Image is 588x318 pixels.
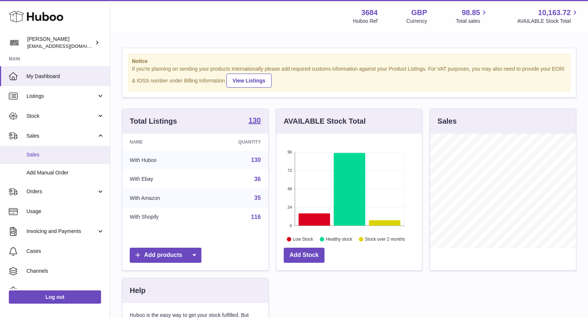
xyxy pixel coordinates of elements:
a: 130 [251,157,261,163]
span: Cases [26,248,104,255]
img: theinternationalventure@gmail.com [9,37,20,48]
span: Channels [26,268,104,275]
h3: Help [130,286,146,296]
a: Add products [130,248,201,263]
text: 96 [287,150,292,154]
text: 0 [290,223,292,228]
span: 10,163.72 [538,8,571,18]
td: With Amazon [122,188,202,208]
span: AVAILABLE Stock Total [517,18,579,25]
span: [EMAIL_ADDRESS][DOMAIN_NAME] [27,43,108,49]
div: Currency [406,18,427,25]
span: Stock [26,113,97,120]
h3: Total Listings [130,116,177,126]
strong: 3684 [361,8,378,18]
a: 98.85 Total sales [456,8,488,25]
span: 98.85 [462,8,480,18]
span: Sales [26,132,97,139]
text: 24 [287,205,292,209]
text: Stock over 2 months [365,237,405,242]
a: 130 [248,117,261,126]
strong: Notice [132,58,566,65]
text: 72 [287,168,292,173]
strong: GBP [411,8,427,18]
h3: Sales [437,116,456,126]
td: With Shopify [122,208,202,227]
span: Total sales [456,18,488,25]
span: Listings [26,93,97,100]
th: Quantity [202,134,268,151]
text: 48 [287,187,292,191]
div: Huboo Ref [353,18,378,25]
td: With Huboo [122,151,202,170]
th: Name [122,134,202,151]
span: Add Manual Order [26,169,104,176]
div: [PERSON_NAME] [27,36,93,50]
div: If you're planning on sending your products internationally please add required customs informati... [132,66,566,88]
span: My Dashboard [26,73,104,80]
span: Invoicing and Payments [26,228,97,235]
td: With Ebay [122,170,202,189]
span: Sales [26,151,104,158]
a: View Listings [226,74,272,88]
a: 35 [254,195,261,201]
h3: AVAILABLE Stock Total [284,116,366,126]
a: Add Stock [284,248,325,263]
span: Orders [26,188,97,195]
span: Usage [26,208,104,215]
text: Healthy stock [326,237,352,242]
a: 10,163.72 AVAILABLE Stock Total [517,8,579,25]
span: Settings [26,287,104,294]
a: 36 [254,176,261,182]
a: Log out [9,290,101,304]
text: Low Stock [293,237,313,242]
strong: 130 [248,117,261,124]
a: 116 [251,214,261,220]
